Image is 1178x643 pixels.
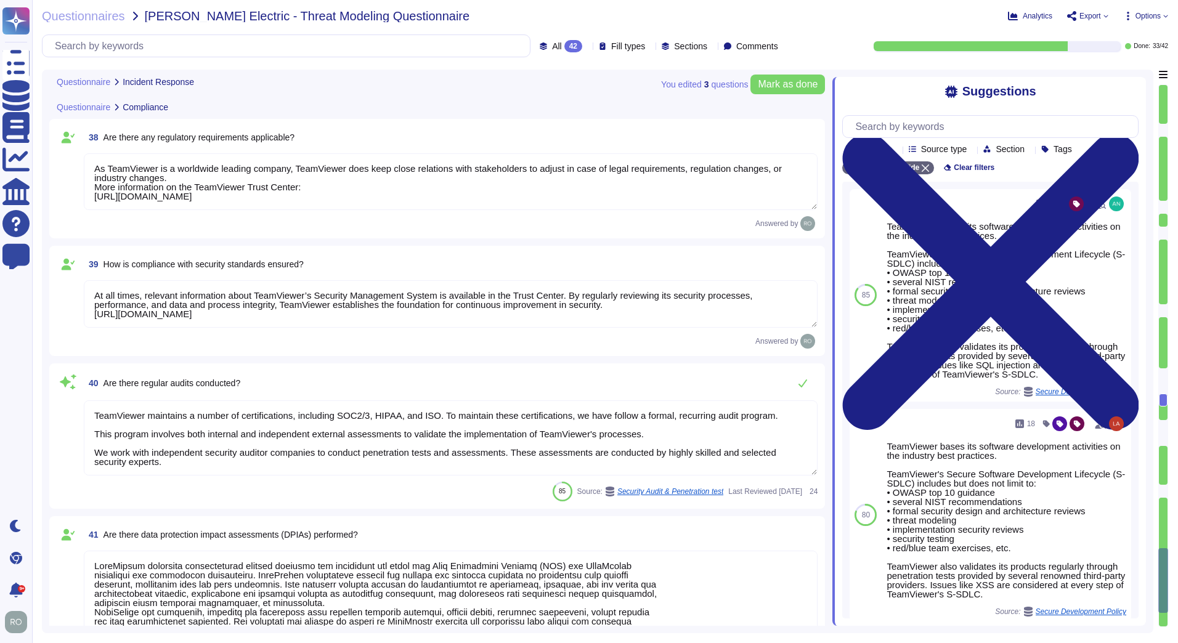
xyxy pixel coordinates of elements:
[104,259,304,269] span: How is compliance with security standards ensured?
[57,103,110,111] span: Questionnaire
[750,75,825,94] button: Mark as done
[755,338,798,345] span: Answered by
[1023,12,1052,20] span: Analytics
[862,291,870,299] span: 85
[887,442,1126,599] div: TeamViewer bases its software development activities on the industry best practices. TeamViewer's...
[661,80,748,89] span: You edited question s
[1135,12,1161,20] span: Options
[564,40,582,52] div: 42
[1134,43,1150,49] span: Done:
[42,10,125,22] span: Questionnaires
[862,511,870,519] span: 80
[84,400,818,475] textarea: TeamViewer maintains a number of certifications, including SOC2/3, HIPAA, and ISO. To maintain th...
[1109,416,1124,431] img: user
[84,133,99,142] span: 38
[84,280,818,328] textarea: At all times, relevant information about TeamViewer’s Security Management System is available in ...
[2,609,36,636] button: user
[611,42,645,51] span: Fill types
[617,488,723,495] span: Security Audit & Penetration test
[57,78,110,86] span: Questionnaire
[104,530,358,540] span: Are there data protection impact assessments (DPIAs) performed?
[674,42,707,51] span: Sections
[552,42,562,51] span: All
[1008,11,1052,21] button: Analytics
[84,260,99,269] span: 39
[1109,196,1124,211] img: user
[18,585,25,592] div: 9+
[123,103,168,111] span: Compliance
[755,220,798,227] span: Answered by
[728,488,802,495] span: Last Reviewed [DATE]
[123,78,194,86] span: Incident Response
[84,379,99,387] span: 40
[800,334,815,349] img: user
[104,132,295,142] span: Are there any regulatory requirements applicable?
[84,530,99,539] span: 41
[104,378,241,388] span: Are there regular audits conducted?
[1153,43,1168,49] span: 33 / 42
[1079,12,1101,20] span: Export
[995,607,1126,617] span: Source:
[849,116,1138,137] input: Search by keywords
[84,153,818,210] textarea: As TeamViewer is a worldwide leading company, TeamViewer does keep close relations with stakehold...
[1036,608,1126,615] span: Secure Development Policy
[577,487,724,496] span: Source:
[5,611,27,633] img: user
[704,80,709,89] b: 3
[800,216,815,231] img: user
[736,42,778,51] span: Comments
[145,10,470,22] span: [PERSON_NAME] Electric - Threat Modeling Questionnaire
[807,488,818,495] span: 24
[49,35,530,57] input: Search by keywords
[559,488,566,495] span: 85
[758,79,818,89] span: Mark as done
